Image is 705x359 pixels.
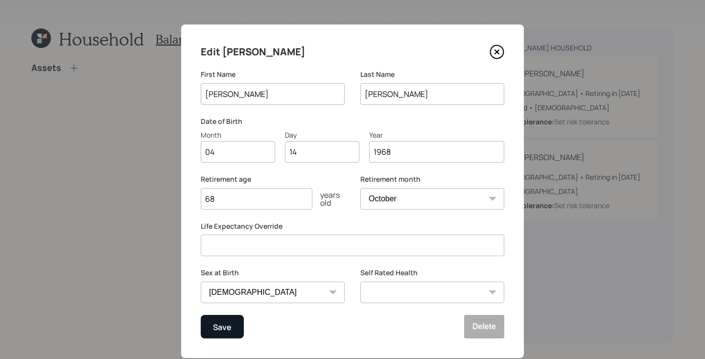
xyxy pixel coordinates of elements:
[312,191,345,207] div: years old
[201,44,305,60] h4: Edit [PERSON_NAME]
[201,117,504,126] label: Date of Birth
[213,320,232,334] div: Save
[201,130,275,140] div: Month
[360,174,504,184] label: Retirement month
[201,315,244,338] button: Save
[285,141,359,163] input: Day
[201,141,275,163] input: Month
[285,130,359,140] div: Day
[201,70,345,79] label: First Name
[369,141,504,163] input: Year
[201,174,345,184] label: Retirement age
[369,130,504,140] div: Year
[201,221,504,231] label: Life Expectancy Override
[201,268,345,278] label: Sex at Birth
[360,268,504,278] label: Self Rated Health
[464,315,504,338] button: Delete
[360,70,504,79] label: Last Name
